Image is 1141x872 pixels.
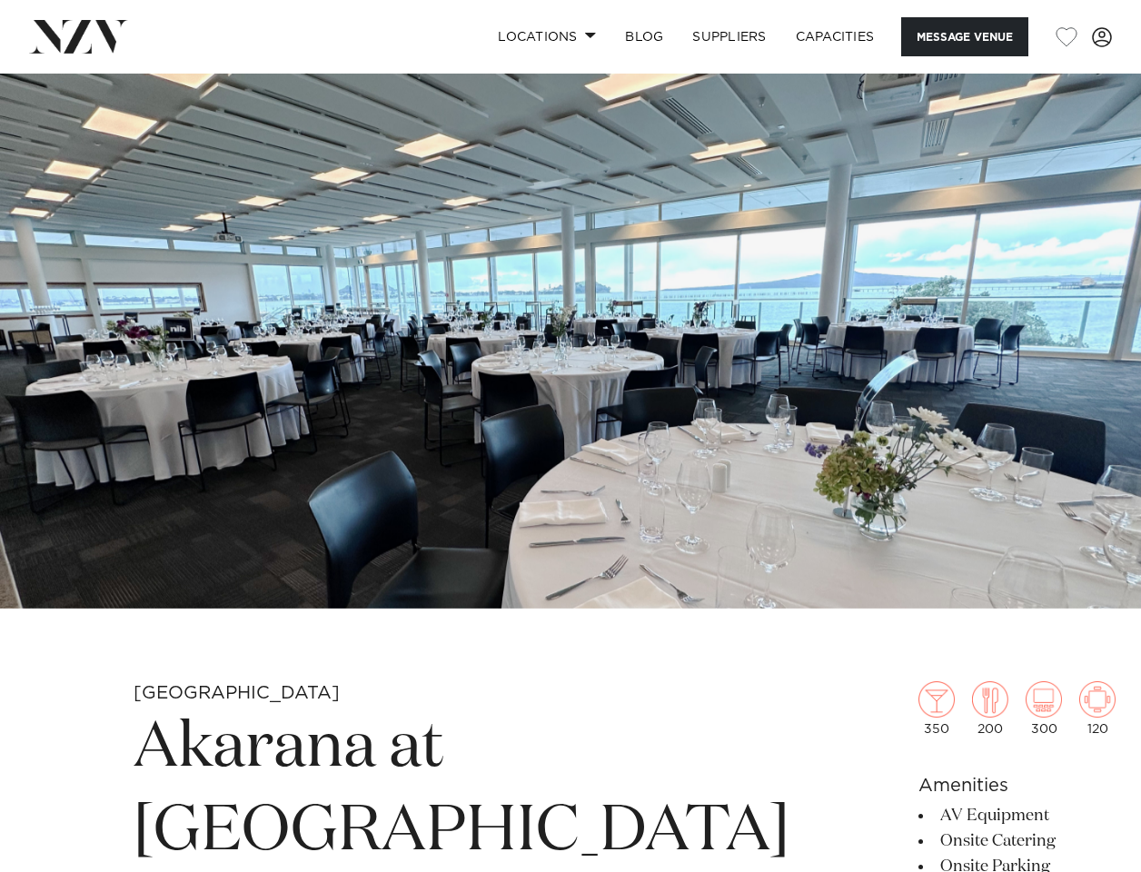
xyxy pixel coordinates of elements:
[901,17,1028,56] button: Message Venue
[972,681,1008,718] img: dining.png
[918,803,1116,828] li: AV Equipment
[678,17,780,56] a: SUPPLIERS
[483,17,610,56] a: Locations
[1079,681,1116,736] div: 120
[781,17,889,56] a: Capacities
[134,684,340,702] small: [GEOGRAPHIC_DATA]
[918,681,955,736] div: 350
[918,772,1116,799] h6: Amenities
[918,681,955,718] img: cocktail.png
[29,20,128,53] img: nzv-logo.png
[918,828,1116,854] li: Onsite Catering
[1026,681,1062,736] div: 300
[972,681,1008,736] div: 200
[1026,681,1062,718] img: theatre.png
[610,17,678,56] a: BLOG
[1079,681,1116,718] img: meeting.png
